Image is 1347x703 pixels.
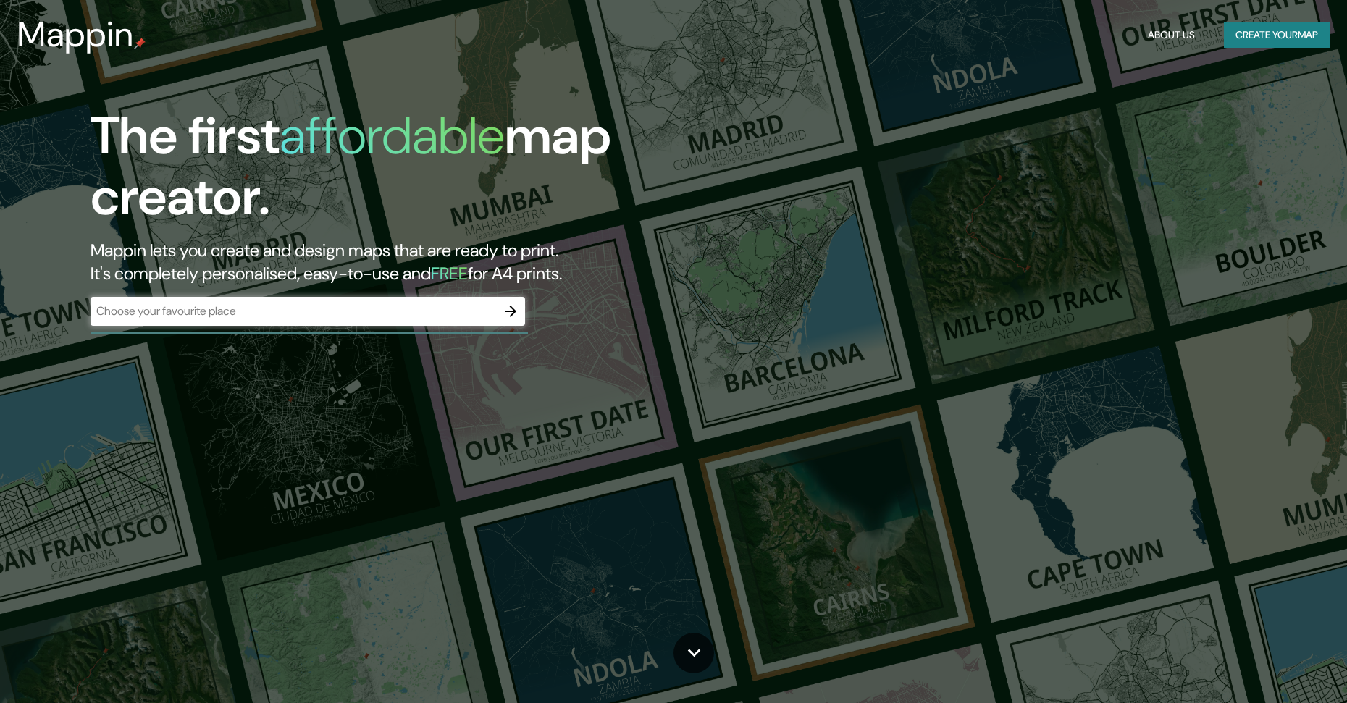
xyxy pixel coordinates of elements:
h1: The first map creator. [91,106,764,239]
img: mappin-pin [134,38,146,49]
h3: Mappin [17,14,134,55]
input: Choose your favourite place [91,303,496,319]
button: Create yourmap [1224,22,1330,49]
h1: affordable [280,102,505,169]
h5: FREE [431,262,468,285]
button: About Us [1142,22,1201,49]
h2: Mappin lets you create and design maps that are ready to print. It's completely personalised, eas... [91,239,764,285]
